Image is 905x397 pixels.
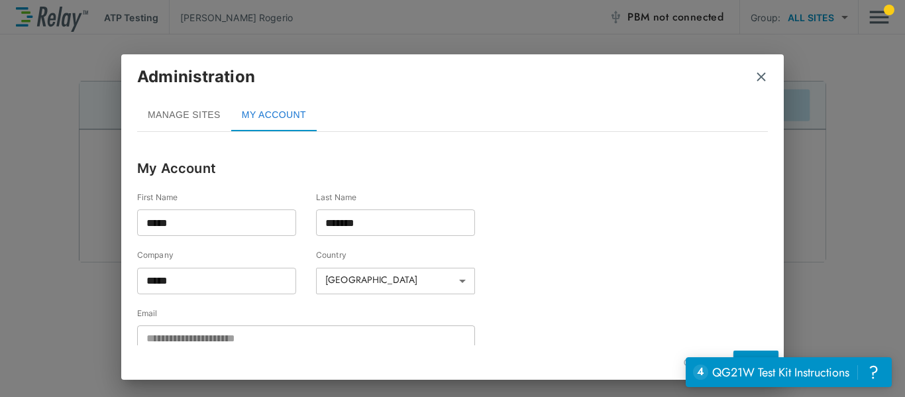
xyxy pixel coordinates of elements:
[137,308,495,319] label: Email
[316,249,495,260] label: Country
[316,263,475,298] div: [GEOGRAPHIC_DATA]
[137,99,231,131] button: MANAGE SITES
[686,357,892,387] iframe: Resource center
[733,351,778,374] button: SAVE
[137,192,316,203] label: First Name
[678,351,728,375] button: CANCEL
[755,70,768,84] button: close
[755,70,768,84] img: Close
[137,65,255,89] p: Administration
[316,192,475,203] label: Last Name
[231,99,317,131] button: MY ACCOUNT
[137,249,316,260] label: Company
[137,158,768,178] p: My Account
